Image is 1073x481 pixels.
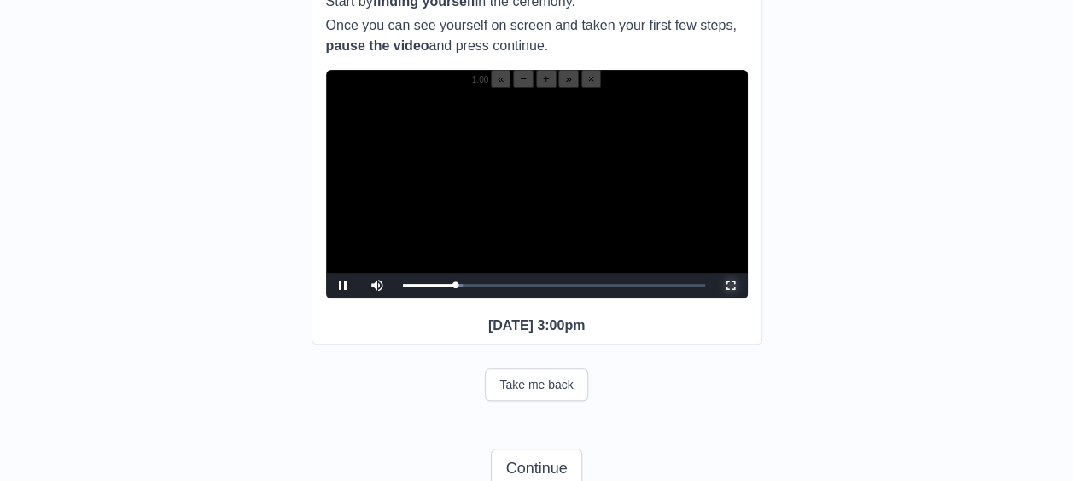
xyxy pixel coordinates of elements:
[714,273,748,298] button: Fullscreen
[485,368,587,401] button: Take me back
[326,316,748,336] p: [DATE] 3:00pm
[326,38,429,53] b: pause the video
[326,273,360,298] button: Pause
[360,273,394,298] button: Mute
[403,284,705,287] div: Progress Bar
[326,70,748,298] div: Video Player
[326,15,748,56] p: Once you can see yourself on screen and taken your first few steps, and press continue.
